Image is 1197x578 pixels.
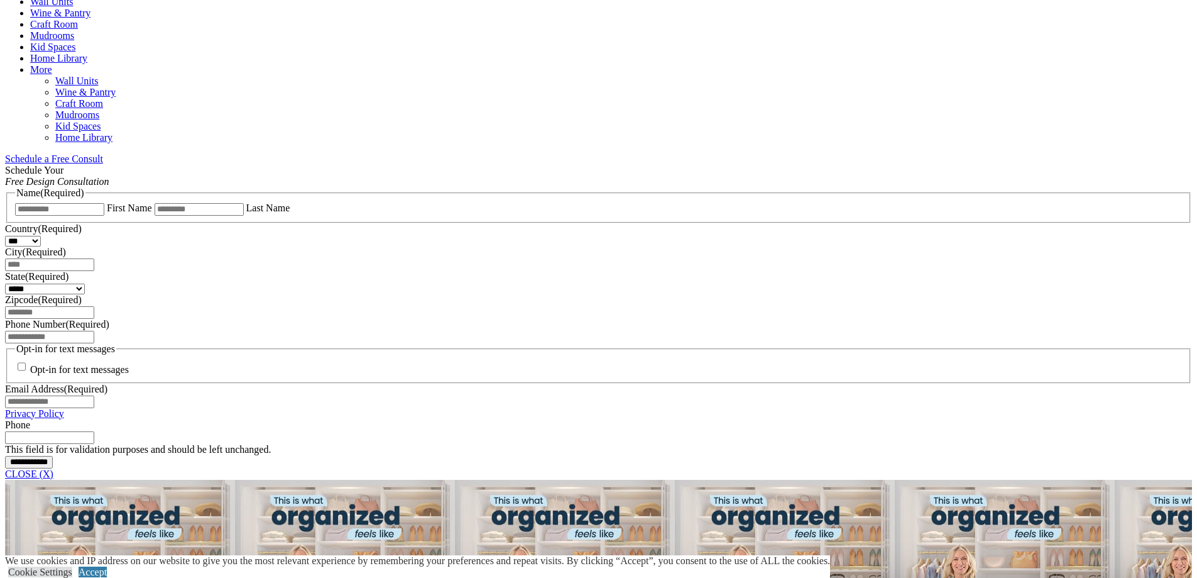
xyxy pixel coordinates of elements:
[55,98,103,109] a: Craft Room
[107,203,152,213] label: First Name
[5,469,53,479] a: CLOSE (X)
[5,555,830,567] div: We use cookies and IP address on our website to give you the most relevant experience by remember...
[79,567,107,577] a: Accept
[30,53,87,64] a: Home Library
[30,42,75,52] a: Kid Spaces
[5,319,109,330] label: Phone Number
[5,247,66,257] label: City
[5,408,64,419] a: Privacy Policy
[5,271,68,282] label: State
[15,343,116,355] legend: Opt-in for text messages
[246,203,290,213] label: Last Name
[15,187,85,199] legend: Name
[38,294,81,305] span: (Required)
[5,444,1192,455] div: This field is for validation purposes and should be left unchanged.
[8,567,72,577] a: Cookie Settings
[5,176,109,187] em: Free Design Consultation
[55,132,112,143] a: Home Library
[30,19,78,30] a: Craft Room
[55,87,116,97] a: Wine & Pantry
[5,384,107,394] label: Email Address
[40,187,84,198] span: (Required)
[25,271,68,282] span: (Required)
[5,420,30,430] label: Phone
[64,384,107,394] span: (Required)
[5,294,82,305] label: Zipcode
[5,223,82,234] label: Country
[5,165,109,187] span: Schedule Your
[30,365,129,375] label: Opt-in for text messages
[55,109,99,120] a: Mudrooms
[23,247,66,257] span: (Required)
[65,319,109,330] span: (Required)
[5,153,103,164] a: Schedule a Free Consult (opens a dropdown menu)
[38,223,81,234] span: (Required)
[55,121,101,131] a: Kid Spaces
[30,8,90,18] a: Wine & Pantry
[30,30,74,41] a: Mudrooms
[30,64,52,75] a: More menu text will display only on big screen
[55,75,98,86] a: Wall Units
